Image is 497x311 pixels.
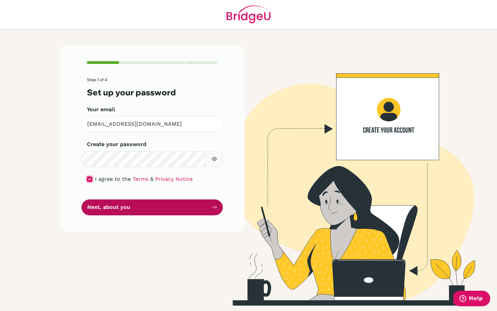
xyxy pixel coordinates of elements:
[155,176,193,182] a: Privacy Notice
[87,88,217,97] h3: Set up your password
[81,116,223,132] input: Insert your email*
[95,176,131,182] span: I agree to the
[150,176,153,182] span: &
[87,105,115,114] label: Your email
[87,77,107,82] span: Step 1 of 4
[453,291,490,308] iframe: Opens a widget where you can find more information
[87,140,146,148] label: Create your password
[133,176,148,182] a: Terms
[81,199,223,215] button: Next, about you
